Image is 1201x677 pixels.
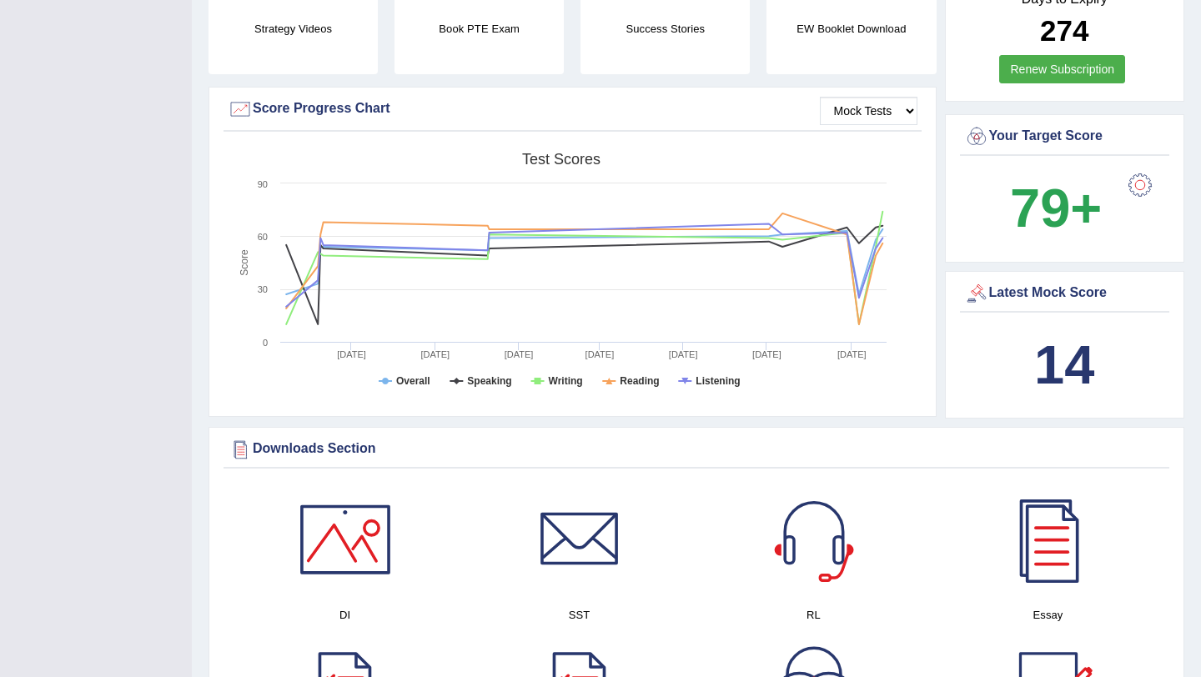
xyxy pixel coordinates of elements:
tspan: [DATE] [505,349,534,359]
a: Renew Subscription [999,55,1125,83]
tspan: [DATE] [837,349,867,359]
h4: Success Stories [580,20,750,38]
div: Your Target Score [964,124,1166,149]
h4: Strategy Videos [209,20,378,38]
tspan: [DATE] [669,349,698,359]
text: 60 [258,232,268,242]
div: Score Progress Chart [228,97,917,122]
tspan: Overall [396,375,430,387]
b: 14 [1034,334,1094,395]
h4: EW Booklet Download [766,20,936,38]
h4: RL [705,606,922,624]
tspan: Listening [696,375,740,387]
tspan: Score [239,249,250,276]
tspan: [DATE] [752,349,781,359]
tspan: Speaking [467,375,511,387]
div: Downloads Section [228,437,1165,462]
h4: Essay [939,606,1157,624]
tspan: [DATE] [337,349,366,359]
div: Latest Mock Score [964,281,1166,306]
text: 0 [263,338,268,348]
b: 79+ [1010,178,1102,238]
h4: SST [470,606,688,624]
tspan: Test scores [522,151,600,168]
text: 30 [258,284,268,294]
h4: Book PTE Exam [394,20,564,38]
b: 274 [1040,14,1088,47]
h4: DI [236,606,454,624]
tspan: Reading [620,375,659,387]
tspan: Writing [549,375,583,387]
tspan: [DATE] [585,349,615,359]
text: 90 [258,179,268,189]
tspan: [DATE] [420,349,450,359]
